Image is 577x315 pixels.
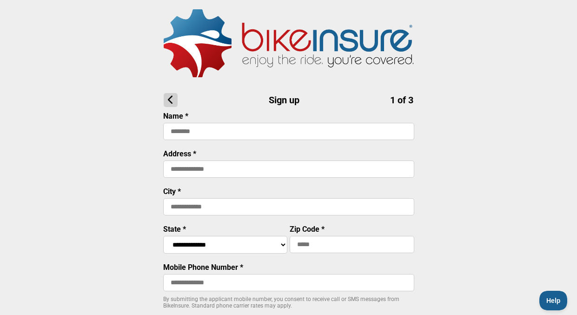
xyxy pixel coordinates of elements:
[163,112,188,121] label: Name *
[539,291,568,310] iframe: Toggle Customer Support
[163,187,181,196] label: City *
[390,94,413,106] span: 1 of 3
[163,263,243,272] label: Mobile Phone Number *
[163,149,196,158] label: Address *
[290,225,325,234] label: Zip Code *
[164,93,413,107] h1: Sign up
[163,296,414,309] p: By submitting the applicant mobile number, you consent to receive call or SMS messages from BikeI...
[163,225,186,234] label: State *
